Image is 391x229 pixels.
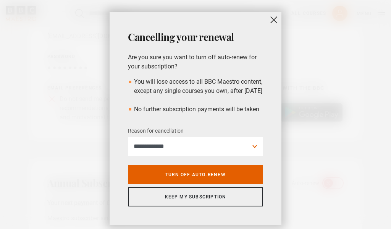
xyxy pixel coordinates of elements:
label: Reason for cancellation [128,127,184,136]
h2: Cancelling your renewal [128,31,263,44]
p: Are you sure you want to turn off auto-renew for your subscription? [128,53,263,71]
a: Keep my subscription [128,187,263,206]
li: No further subscription payments will be taken [128,105,263,114]
a: Turn off auto-renew [128,165,263,184]
button: close [266,12,281,28]
li: You will lose access to all BBC Maestro content, except any single courses you own, after [DATE] [128,77,263,96]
